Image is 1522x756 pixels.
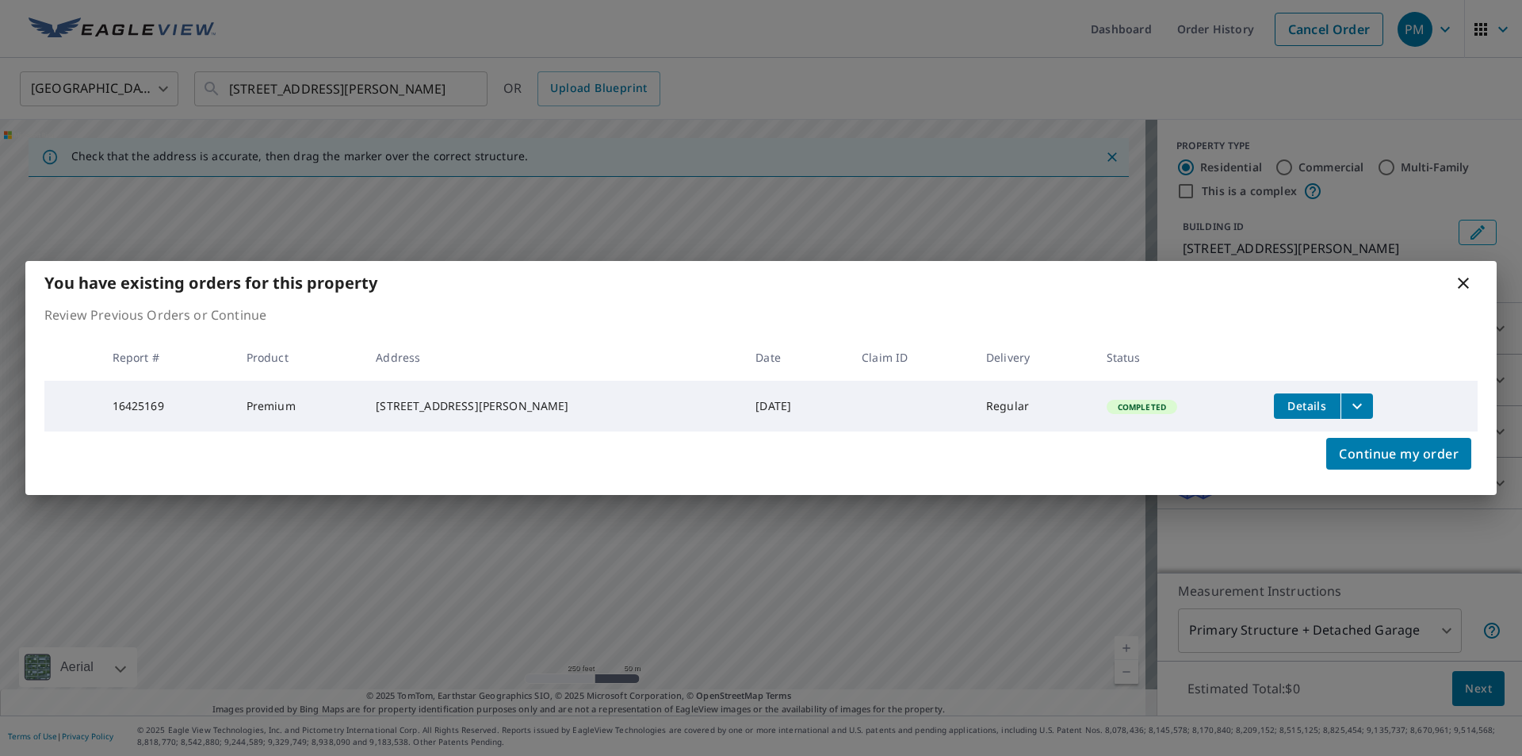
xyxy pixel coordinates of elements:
[1108,401,1176,413] span: Completed
[1326,438,1471,470] button: Continue my order
[234,381,364,432] td: Premium
[234,334,364,381] th: Product
[743,381,849,432] td: [DATE]
[363,334,743,381] th: Address
[100,381,234,432] td: 16425169
[849,334,973,381] th: Claim ID
[973,334,1094,381] th: Delivery
[44,305,1478,324] p: Review Previous Orders or Continue
[1094,334,1261,381] th: Status
[743,334,849,381] th: Date
[1340,393,1373,419] button: filesDropdownBtn-16425169
[1339,443,1459,465] span: Continue my order
[973,381,1094,432] td: Regular
[44,272,377,294] b: You have existing orders for this property
[1274,393,1340,419] button: detailsBtn-16425169
[1283,398,1331,413] span: Details
[376,398,730,414] div: [STREET_ADDRESS][PERSON_NAME]
[100,334,234,381] th: Report #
